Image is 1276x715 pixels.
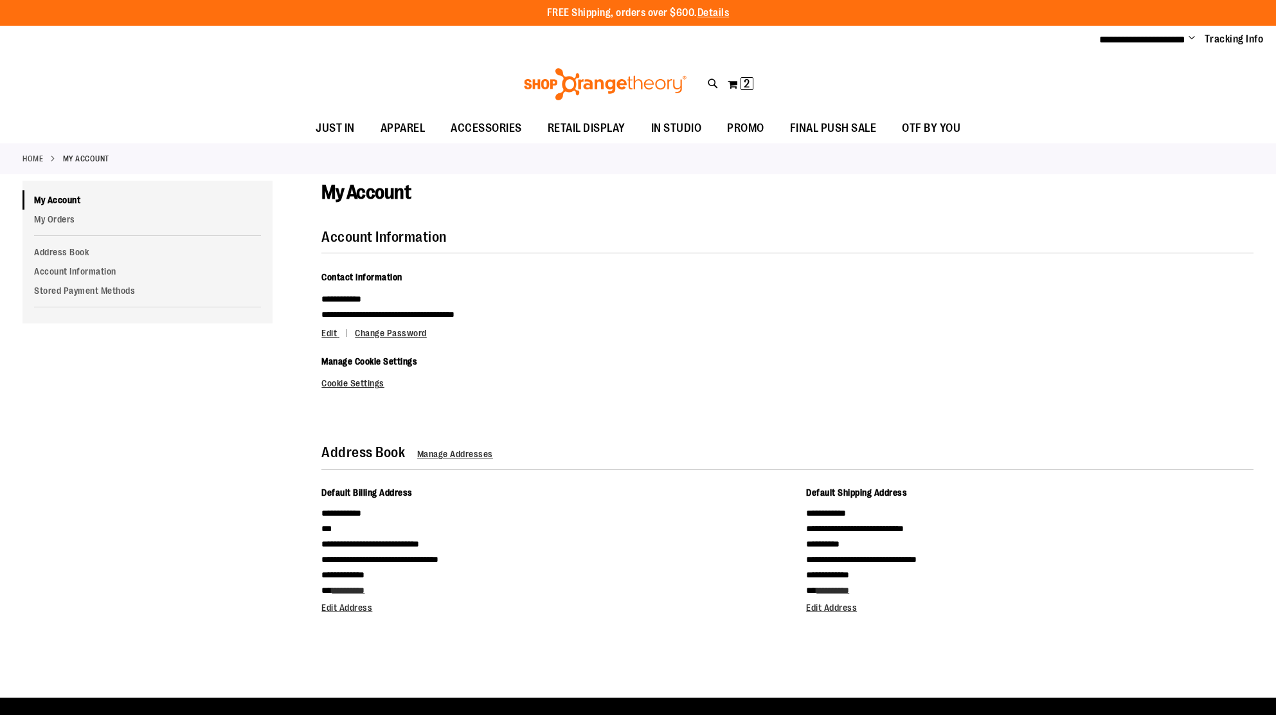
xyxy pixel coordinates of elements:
[547,6,730,21] p: FREE Shipping, orders over $600.
[744,77,750,90] span: 2
[321,378,384,388] a: Cookie Settings
[22,242,273,262] a: Address Book
[438,114,535,143] a: ACCESSORIES
[548,114,625,143] span: RETAIL DISPLAY
[1205,32,1264,46] a: Tracking Info
[22,153,43,165] a: Home
[1189,33,1195,46] button: Account menu
[638,114,715,143] a: IN STUDIO
[381,114,426,143] span: APPAREL
[714,114,777,143] a: PROMO
[321,487,413,498] span: Default Billing Address
[321,272,402,282] span: Contact Information
[522,68,688,100] img: Shop Orangetheory
[321,181,411,203] span: My Account
[651,114,702,143] span: IN STUDIO
[22,210,273,229] a: My Orders
[63,153,109,165] strong: My Account
[777,114,890,143] a: FINAL PUSH SALE
[697,7,730,19] a: Details
[368,114,438,143] a: APPAREL
[355,328,427,338] a: Change Password
[22,262,273,281] a: Account Information
[902,114,960,143] span: OTF BY YOU
[727,114,764,143] span: PROMO
[303,114,368,143] a: JUST IN
[321,356,417,367] span: Manage Cookie Settings
[889,114,973,143] a: OTF BY YOU
[806,602,857,613] a: Edit Address
[316,114,355,143] span: JUST IN
[321,229,447,245] strong: Account Information
[321,328,353,338] a: Edit
[321,602,372,613] a: Edit Address
[22,281,273,300] a: Stored Payment Methods
[417,449,493,459] a: Manage Addresses
[321,328,337,338] span: Edit
[321,444,405,460] strong: Address Book
[790,114,877,143] span: FINAL PUSH SALE
[806,487,907,498] span: Default Shipping Address
[451,114,522,143] span: ACCESSORIES
[22,190,273,210] a: My Account
[535,114,638,143] a: RETAIL DISPLAY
